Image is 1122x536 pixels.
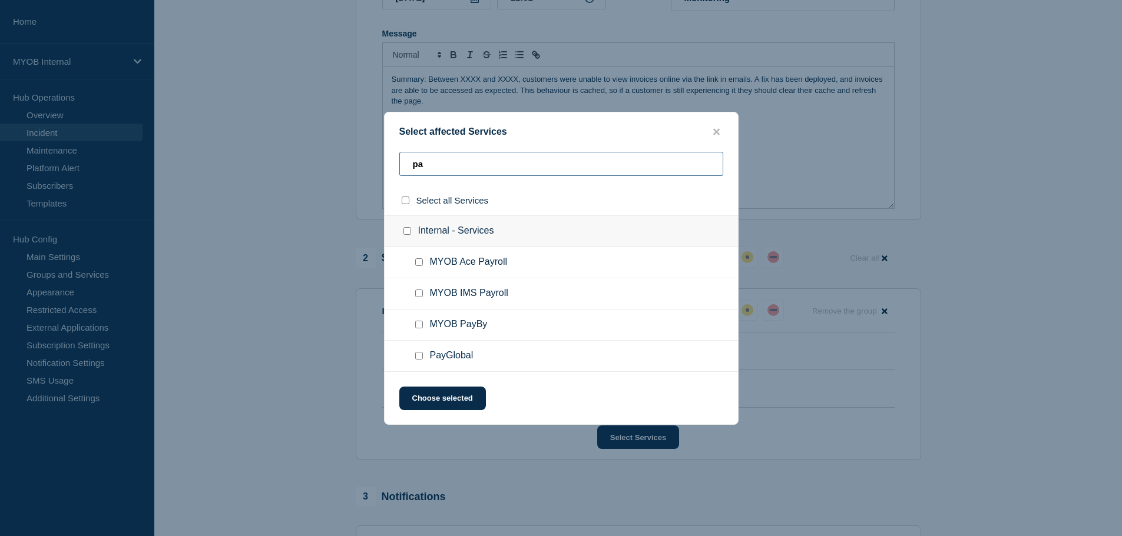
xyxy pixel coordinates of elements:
input: Internal - Services checkbox [403,227,411,235]
input: Search [399,152,723,176]
input: select all checkbox [402,197,409,204]
span: PayGlobal [430,350,474,362]
button: close button [710,126,723,138]
input: MYOB Ace Payroll checkbox [415,258,423,266]
input: MYOB PayBy checkbox [415,321,423,328]
span: MYOB PayBy [430,319,488,331]
span: Select all Services [416,195,489,205]
button: Choose selected [399,387,486,410]
div: Select affected Services [385,126,738,138]
span: MYOB IMS Payroll [430,288,508,299]
span: MYOB Ace Payroll [430,257,508,268]
input: MYOB IMS Payroll checkbox [415,289,423,297]
input: PayGlobal checkbox [415,352,423,359]
div: Internal - Services [385,215,738,247]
